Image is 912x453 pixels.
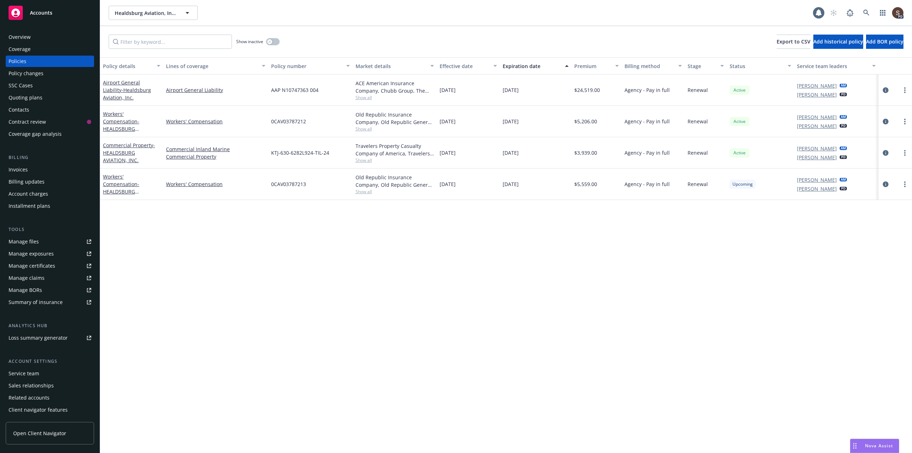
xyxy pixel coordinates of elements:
a: Manage BORs [6,284,94,296]
button: Market details [353,57,437,74]
a: more [901,117,909,126]
div: Manage BORs [9,284,42,296]
button: Policy details [100,57,163,74]
div: Travelers Property Casualty Company of America, Travelers Insurance [356,142,434,157]
div: Status [730,62,783,70]
div: Quoting plans [9,92,42,103]
span: [DATE] [440,149,456,156]
a: Related accounts [6,392,94,403]
a: Client navigator features [6,404,94,416]
a: Contacts [6,104,94,115]
div: Manage certificates [9,260,55,272]
span: AAP N10747363 004 [271,86,318,94]
div: Policy number [271,62,342,70]
span: $5,559.00 [574,180,597,188]
span: Active [732,87,747,93]
span: Agency - Pay in full [625,118,670,125]
a: Invoices [6,164,94,175]
a: Account charges [6,188,94,200]
div: Drag to move [850,439,859,453]
a: Manage exposures [6,248,94,259]
div: Policy changes [9,68,43,79]
div: Service team [9,368,39,379]
div: Sales relationships [9,380,54,391]
span: Renewal [688,180,708,188]
div: Tools [6,226,94,233]
div: Account settings [6,358,94,365]
span: Renewal [688,118,708,125]
span: Show inactive [236,38,263,45]
a: Search [859,6,874,20]
span: Show all [356,126,434,132]
div: Invoices [9,164,28,175]
a: [PERSON_NAME] [797,122,837,130]
div: Contract review [9,116,46,128]
a: Overview [6,31,94,43]
span: [DATE] [440,86,456,94]
button: Export to CSV [777,35,810,49]
a: circleInformation [881,86,890,94]
span: Accounts [30,10,52,16]
span: [DATE] [440,118,456,125]
a: Coverage [6,43,94,55]
button: Service team leaders [794,57,878,74]
a: Contract review [6,116,94,128]
span: - HEALDSBURG AVIATION, INC. [103,142,155,164]
a: Billing updates [6,176,94,187]
a: Commercial Property [103,142,155,164]
span: Show all [356,189,434,195]
div: Client navigator features [9,404,68,416]
div: Billing method [625,62,674,70]
a: Report a Bug [843,6,857,20]
span: Renewal [688,149,708,156]
span: [DATE] [503,180,519,188]
a: Workers' Compensation [166,118,265,125]
span: Active [732,150,747,156]
a: Start snowing [826,6,841,20]
a: [PERSON_NAME] [797,113,837,121]
a: [PERSON_NAME] [797,91,837,98]
span: Open Client Navigator [13,429,66,437]
span: Healdsburg Aviation, Inc. (Commercial) [115,9,176,17]
button: Healdsburg Aviation, Inc. (Commercial) [109,6,198,20]
button: Policy number [268,57,352,74]
a: Sales relationships [6,380,94,391]
span: Agency - Pay in full [625,180,670,188]
a: [PERSON_NAME] [797,185,837,192]
span: - HEALDSBURG AVIATION, INC [103,118,139,140]
span: Agency - Pay in full [625,149,670,156]
span: Add historical policy [813,38,863,45]
a: circleInformation [881,149,890,157]
a: Loss summary generator [6,332,94,344]
div: Manage files [9,236,39,247]
span: - Healdsburg Aviation, Inc. [103,87,151,101]
button: Lines of coverage [163,57,268,74]
button: Expiration date [500,57,571,74]
div: Stage [688,62,716,70]
button: Nova Assist [850,439,899,453]
a: Accounts [6,3,94,23]
a: more [901,180,909,189]
a: Airport General Liability [166,86,265,94]
a: [PERSON_NAME] [797,176,837,184]
div: Market details [356,62,426,70]
span: Export to CSV [777,38,810,45]
button: Billing method [622,57,685,74]
a: Manage certificates [6,260,94,272]
span: Show all [356,157,434,163]
a: Manage files [6,236,94,247]
span: Add BOR policy [866,38,903,45]
div: Old Republic Insurance Company, Old Republic General Insurance Group [356,174,434,189]
span: Upcoming [732,181,753,187]
span: Agency - Pay in full [625,86,670,94]
span: Active [732,118,747,125]
div: Coverage gap analysis [9,128,62,140]
a: Airport General Liability [103,79,151,101]
div: Summary of insurance [9,297,63,308]
img: photo [892,7,903,19]
a: Manage claims [6,272,94,284]
div: Manage exposures [9,248,54,259]
a: Commercial Inland Marine [166,145,265,153]
a: Workers' Compensation [103,110,139,140]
